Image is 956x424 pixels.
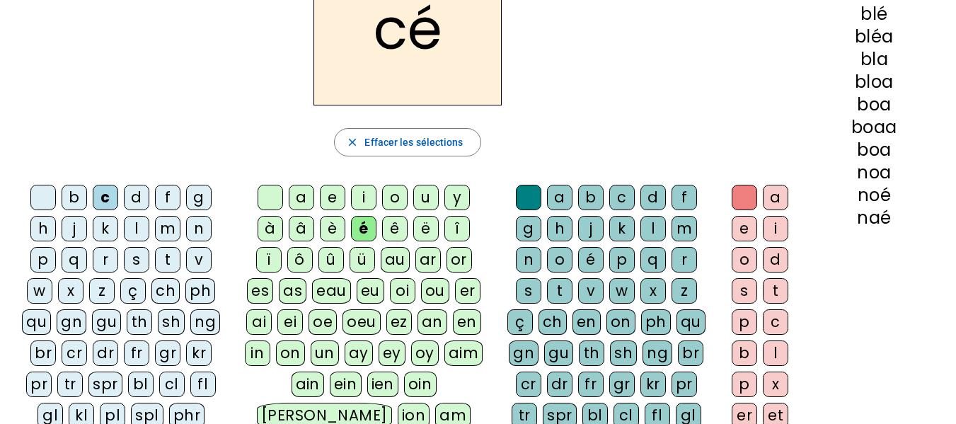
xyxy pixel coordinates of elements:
div: ay [345,340,373,366]
div: ô [287,247,313,273]
div: e [732,216,757,241]
div: ng [643,340,672,366]
div: l [640,216,666,241]
div: u [413,185,439,210]
div: cr [516,372,541,397]
div: â [289,216,314,241]
div: sh [158,309,185,335]
div: t [547,278,572,304]
div: q [62,247,87,273]
div: o [732,247,757,273]
div: z [89,278,115,304]
div: oin [404,372,437,397]
div: spr [88,372,122,397]
div: j [578,216,604,241]
div: fl [190,372,216,397]
div: û [318,247,344,273]
div: ain [292,372,325,397]
div: fr [578,372,604,397]
div: fr [124,340,149,366]
div: pr [26,372,52,397]
div: kr [186,340,212,366]
div: bl [128,372,154,397]
div: gu [544,340,573,366]
div: pr [672,372,697,397]
div: b [578,185,604,210]
div: q [640,247,666,273]
div: ü [350,247,375,273]
div: in [245,340,270,366]
div: ç [507,309,533,335]
div: ar [415,247,441,273]
div: on [606,309,635,335]
div: es [247,278,273,304]
div: dr [547,372,572,397]
div: h [30,216,56,241]
div: gr [609,372,635,397]
div: gu [92,309,121,335]
div: l [763,340,788,366]
div: noa [815,164,933,181]
div: ou [421,278,449,304]
div: s [732,278,757,304]
div: ï [256,247,282,273]
div: ph [185,278,215,304]
div: î [444,216,470,241]
div: tr [57,372,83,397]
div: y [444,185,470,210]
div: er [455,278,480,304]
div: qu [22,309,51,335]
div: h [547,216,572,241]
div: c [763,309,788,335]
div: ch [539,309,567,335]
div: i [351,185,376,210]
div: x [763,372,788,397]
div: cl [159,372,185,397]
div: bléa [815,28,933,45]
div: n [516,247,541,273]
div: naé [815,210,933,227]
div: en [453,309,481,335]
div: blé [815,6,933,23]
div: noé [815,187,933,204]
div: a [763,185,788,210]
button: Effacer les sélections [334,128,480,156]
div: i [763,216,788,241]
div: c [93,185,118,210]
div: w [609,278,635,304]
div: au [381,247,410,273]
div: boaa [815,119,933,136]
div: oeu [342,309,381,335]
div: b [732,340,757,366]
div: bla [815,51,933,68]
div: g [186,185,212,210]
div: as [279,278,306,304]
div: f [672,185,697,210]
div: gn [509,340,539,366]
div: j [62,216,87,241]
div: c [609,185,635,210]
div: ey [379,340,405,366]
div: gn [57,309,86,335]
div: ch [151,278,180,304]
div: b [62,185,87,210]
div: r [93,247,118,273]
div: k [609,216,635,241]
div: un [311,340,339,366]
div: ein [330,372,362,397]
div: n [186,216,212,241]
div: a [547,185,572,210]
div: x [58,278,83,304]
div: m [155,216,180,241]
div: or [447,247,472,273]
div: boa [815,96,933,113]
div: gr [155,340,180,366]
div: aim [444,340,483,366]
div: p [732,309,757,335]
div: v [186,247,212,273]
div: ez [386,309,412,335]
div: k [93,216,118,241]
mat-icon: close [346,136,359,149]
div: ph [641,309,671,335]
div: qu [676,309,706,335]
